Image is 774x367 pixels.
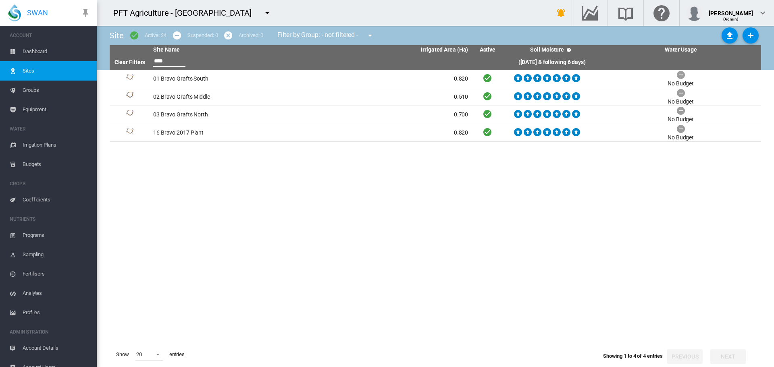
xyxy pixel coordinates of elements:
div: Site Id: 39455 [113,74,147,84]
md-icon: icon-checkbox-marked-circle [129,31,139,40]
span: CROPS [10,177,90,190]
button: icon-menu-down [259,5,275,21]
md-icon: icon-help-circle [564,45,574,55]
span: Groups [23,81,90,100]
th: Soil Moisture [504,45,600,55]
span: ACCOUNT [10,29,90,42]
img: 1.svg [125,74,135,84]
span: WATER [10,122,90,135]
md-icon: Go to the Data Hub [580,8,599,18]
tr: Site Id: 39487 16 Bravo 2017 Plant 0.820 No Budget [110,124,761,142]
button: Sites Bulk Import [722,27,738,44]
span: Site [110,31,124,40]
span: Analytes [23,284,90,303]
button: Next [710,349,746,364]
img: SWAN-Landscape-Logo-Colour-drop.png [8,4,21,21]
button: icon-menu-down [362,27,378,44]
div: No Budget [668,98,694,106]
md-icon: icon-cancel [223,31,233,40]
span: Profiles [23,303,90,322]
md-icon: Search the knowledge base [616,8,635,18]
md-icon: icon-bell-ring [556,8,566,18]
div: Site Id: 39456 [113,92,147,102]
div: PFT Agriculture - [GEOGRAPHIC_DATA] [113,7,259,19]
td: 0.820 [311,124,472,142]
td: 0.510 [311,88,472,106]
img: 1.svg [125,110,135,120]
td: 16 Bravo 2017 Plant [150,124,311,142]
span: Show [113,348,132,361]
img: profile.jpg [686,5,702,21]
img: 1.svg [125,128,135,138]
td: 0.700 [311,106,472,124]
button: Previous [667,349,703,364]
div: No Budget [668,116,694,124]
div: Site Id: 39457 [113,110,147,120]
span: Sites [23,61,90,81]
th: Water Usage [600,45,761,55]
span: Programs [23,226,90,245]
td: 01 Bravo Grafts South [150,70,311,88]
md-icon: Click here for help [652,8,671,18]
img: 1.svg [125,92,135,102]
td: 02 Bravo Grafts Middle [150,88,311,106]
div: Filter by Group: - not filtered - [271,27,381,44]
div: Suspended: 0 [187,32,218,39]
md-icon: icon-menu-down [262,8,272,18]
span: Budgets [23,155,90,174]
th: Site Name [150,45,311,55]
md-icon: icon-menu-down [365,31,375,40]
md-icon: icon-minus-circle [172,31,182,40]
div: Archived: 0 [239,32,263,39]
span: Showing 1 to 4 of 4 entries [603,353,663,359]
tr: Site Id: 39457 03 Bravo Grafts North 0.700 No Budget [110,106,761,124]
tr: Site Id: 39456 02 Bravo Grafts Middle 0.510 No Budget [110,88,761,106]
td: 03 Bravo Grafts North [150,106,311,124]
span: ADMINISTRATION [10,326,90,338]
span: Sampling [23,245,90,264]
tr: Site Id: 39455 01 Bravo Grafts South 0.820 No Budget [110,70,761,88]
div: No Budget [668,134,694,142]
th: Active [471,45,504,55]
button: icon-bell-ring [553,5,569,21]
div: [PERSON_NAME] [709,6,753,14]
md-icon: icon-plus [746,31,755,40]
span: SWAN [27,8,48,18]
span: Dashboard [23,42,90,61]
md-icon: icon-upload [725,31,734,40]
md-icon: icon-chevron-down [758,8,768,18]
span: Irrigation Plans [23,135,90,155]
div: Site Id: 39487 [113,128,147,138]
span: Account Details [23,338,90,358]
span: (Admin) [723,17,739,21]
div: No Budget [668,80,694,88]
div: 20 [136,351,142,357]
td: 0.820 [311,70,472,88]
span: Fertilisers [23,264,90,284]
a: Clear Filters [114,59,146,65]
span: Coefficients [23,190,90,209]
th: Irrigated Area (Ha) [311,45,472,55]
button: Add New Site, define start date [743,27,759,44]
div: Active: 24 [145,32,166,39]
span: NUTRIENTS [10,213,90,226]
span: Equipment [23,100,90,119]
span: entries [166,348,188,361]
th: ([DATE] & following 6 days) [504,55,600,70]
md-icon: icon-pin [81,8,90,18]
